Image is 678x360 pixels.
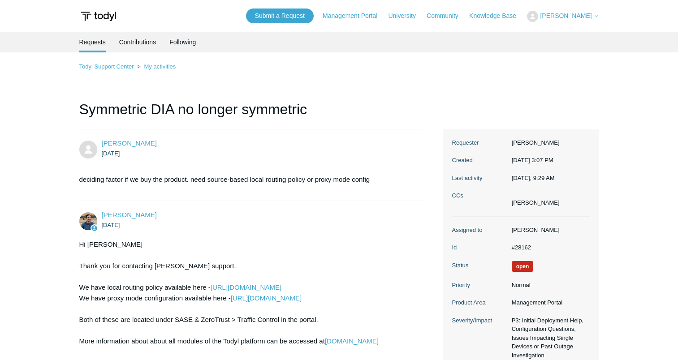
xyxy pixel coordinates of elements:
[79,8,117,25] img: Todyl Support Center Help Center home page
[79,63,134,70] a: Todyl Support Center
[211,283,281,291] a: [URL][DOMAIN_NAME]
[452,281,507,290] dt: Priority
[169,32,196,52] a: Following
[144,63,176,70] a: My activities
[452,174,507,183] dt: Last activity
[512,157,553,163] time: 09/16/2025, 15:07
[231,294,302,302] a: [URL][DOMAIN_NAME]
[512,198,560,207] li: Dave Shrivastav
[102,150,120,157] time: 09/16/2025, 15:07
[507,243,590,252] dd: #28162
[427,11,467,21] a: Community
[507,316,590,360] dd: P3: Initial Deployment Help, Configuration Questions, Issues Impacting Single Devices or Past Out...
[79,174,414,185] p: deciding factor if we buy the product. need source-based local routing policy or proxy mode config
[135,63,176,70] li: My activities
[102,222,120,228] time: 09/16/2025, 15:23
[512,261,534,272] span: We are working on a response for you
[323,11,386,21] a: Management Portal
[325,337,379,345] a: [DOMAIN_NAME]
[246,9,314,23] a: Submit a Request
[507,298,590,307] dd: Management Portal
[452,243,507,252] dt: Id
[452,138,507,147] dt: Requester
[102,139,157,147] a: [PERSON_NAME]
[507,226,590,235] dd: [PERSON_NAME]
[452,316,507,325] dt: Severity/Impact
[512,175,555,181] time: 09/19/2025, 09:29
[79,99,423,129] h1: Symmetric DIA no longer symmetric
[452,226,507,235] dt: Assigned to
[452,191,507,200] dt: CCs
[527,11,599,22] button: [PERSON_NAME]
[507,281,590,290] dd: Normal
[540,12,592,19] span: [PERSON_NAME]
[452,261,507,270] dt: Status
[452,156,507,165] dt: Created
[79,63,136,70] li: Todyl Support Center
[102,139,157,147] span: Matthew OBrien
[102,211,157,219] span: Spencer Grissom
[79,32,106,52] li: Requests
[388,11,424,21] a: University
[507,138,590,147] dd: [PERSON_NAME]
[102,211,157,219] a: [PERSON_NAME]
[452,298,507,307] dt: Product Area
[119,32,156,52] a: Contributions
[469,11,525,21] a: Knowledge Base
